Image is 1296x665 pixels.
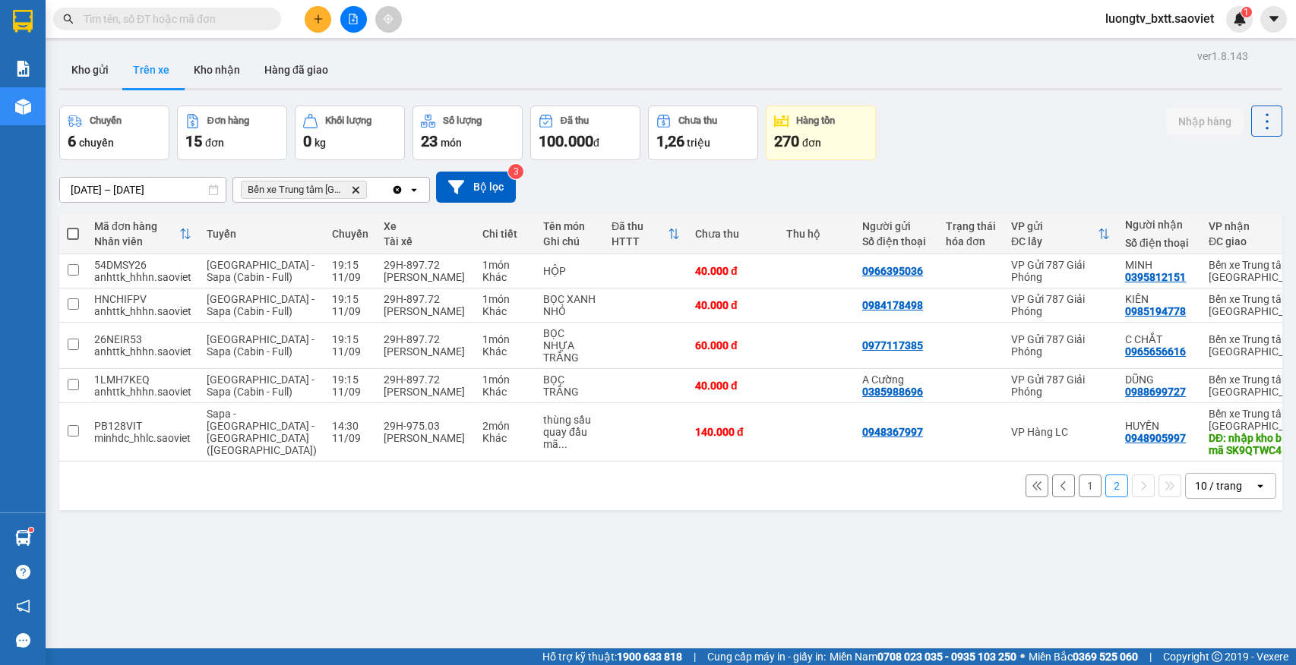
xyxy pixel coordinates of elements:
[1125,420,1193,432] div: HUYỀN
[332,259,368,271] div: 19:15
[695,299,771,311] div: 40.000 đ
[16,565,30,579] span: question-circle
[15,61,31,77] img: solution-icon
[94,235,179,247] div: Nhân viên
[1093,9,1226,28] span: luongtv_bxtt.saoviet
[1011,293,1110,317] div: VP Gửi 787 Giải Phóng
[207,373,315,398] span: [GEOGRAPHIC_DATA] - Sapa (Cabin - Full)
[1029,648,1138,665] span: Miền Bắc
[482,305,528,317] div: Khác
[1004,214,1117,254] th: Toggle SortBy
[695,265,771,277] div: 40.000 đ
[1011,426,1110,438] div: VP Hàng LC
[796,115,835,126] div: Hàng tồn
[1195,478,1242,493] div: 10 / trang
[384,293,467,305] div: 29H-897.72
[60,178,226,202] input: Select a date range.
[332,420,368,432] div: 14:30
[384,373,467,386] div: 29H-897.72
[207,228,317,240] div: Tuyến
[207,115,249,126] div: Đơn hàng
[121,52,182,88] button: Trên xe
[543,414,596,426] div: thùng sầu
[384,333,467,345] div: 29H-897.72
[384,271,467,283] div: [PERSON_NAME]
[325,115,371,126] div: Khối lượng
[332,293,368,305] div: 19:15
[482,386,528,398] div: Khác
[1241,7,1252,17] sup: 1
[1244,7,1249,17] span: 1
[482,432,528,444] div: Khác
[408,184,420,196] svg: open
[612,220,668,232] div: Đã thu
[15,99,31,115] img: warehouse-icon
[1125,237,1193,249] div: Số điện thoại
[1149,648,1152,665] span: |
[375,6,402,33] button: aim
[774,132,799,150] span: 270
[87,214,199,254] th: Toggle SortBy
[1011,235,1098,247] div: ĐC lấy
[1125,333,1193,345] div: C CHẮT
[90,115,122,126] div: Chuyến
[862,265,923,277] div: 0966395036
[436,172,516,203] button: Bộ lọc
[351,185,360,194] svg: Delete
[604,214,688,254] th: Toggle SortBy
[543,220,596,232] div: Tên món
[182,52,252,88] button: Kho nhận
[1011,220,1098,232] div: VP gửi
[63,14,74,24] span: search
[862,235,931,247] div: Số điện thoại
[1011,333,1110,358] div: VP Gửi 787 Giải Phóng
[384,235,467,247] div: Tài xế
[94,271,191,283] div: anhttk_hhhn.saoviet
[332,432,368,444] div: 11/09
[384,259,467,271] div: 29H-897.72
[94,386,191,398] div: anhttk_hhhn.saoviet
[802,137,821,149] span: đơn
[1267,12,1281,26] span: caret-down
[1125,373,1193,386] div: DŨNG
[482,333,528,345] div: 1 món
[94,220,179,232] div: Mã đơn hàng
[332,228,368,240] div: Chuyến
[207,259,315,283] span: [GEOGRAPHIC_DATA] - Sapa (Cabin - Full)
[946,220,996,232] div: Trạng thái
[441,137,462,149] span: món
[79,137,114,149] span: chuyến
[94,432,191,444] div: minhdc_hhlc.saoviet
[482,259,528,271] div: 1 món
[421,132,438,150] span: 23
[1212,651,1222,662] span: copyright
[384,305,467,317] div: [PERSON_NAME]
[482,373,528,386] div: 1 món
[694,648,696,665] span: |
[1125,259,1193,271] div: MINH
[482,271,528,283] div: Khác
[830,648,1016,665] span: Miền Nam
[68,132,76,150] span: 6
[94,305,191,317] div: anhttk_hhhn.saoviet
[786,228,847,240] div: Thu hộ
[413,106,523,160] button: Số lượng23món
[16,633,30,648] span: message
[1166,108,1244,135] button: Nhập hàng
[59,52,121,88] button: Kho gửi
[94,420,191,432] div: PB128VIT
[384,432,467,444] div: [PERSON_NAME]
[543,293,596,317] div: BỌC XANH NHỎ
[543,265,596,277] div: HỘP
[862,299,923,311] div: 0984178498
[482,345,528,358] div: Khác
[13,10,33,33] img: logo-vxr
[248,184,345,196] span: Bến xe Trung tâm Lào Cai
[443,115,482,126] div: Số lượng
[543,426,596,450] div: quay đầu mã SK9QTWC4
[561,115,589,126] div: Đã thu
[946,235,996,247] div: hóa đơn
[508,164,523,179] sup: 3
[543,373,596,398] div: BỌC TRẮNG
[1125,219,1193,231] div: Người nhận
